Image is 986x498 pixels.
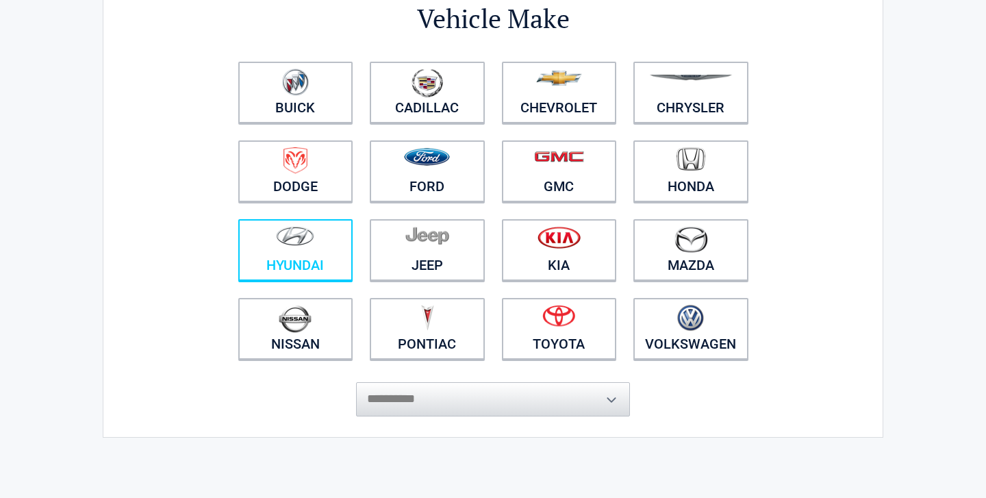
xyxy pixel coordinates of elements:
[279,305,312,333] img: nissan
[238,219,353,281] a: Hyundai
[405,226,449,245] img: jeep
[229,1,757,36] h2: Vehicle Make
[404,148,450,166] img: ford
[633,298,748,360] a: Volkswagen
[370,219,485,281] a: Jeep
[502,62,617,123] a: Chevrolet
[238,62,353,123] a: Buick
[370,140,485,202] a: Ford
[542,305,575,327] img: toyota
[502,298,617,360] a: Toyota
[238,140,353,202] a: Dodge
[412,69,443,97] img: cadillac
[633,62,748,123] a: Chrysler
[538,226,581,249] img: kia
[370,298,485,360] a: Pontiac
[674,226,708,253] img: mazda
[502,140,617,202] a: GMC
[677,147,705,171] img: honda
[276,226,314,246] img: hyundai
[238,298,353,360] a: Nissan
[420,305,434,331] img: pontiac
[536,71,582,86] img: chevrolet
[633,140,748,202] a: Honda
[502,219,617,281] a: Kia
[282,69,309,96] img: buick
[677,305,704,332] img: volkswagen
[534,151,584,162] img: gmc
[283,147,307,174] img: dodge
[649,75,733,81] img: chrysler
[633,219,748,281] a: Mazda
[370,62,485,123] a: Cadillac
